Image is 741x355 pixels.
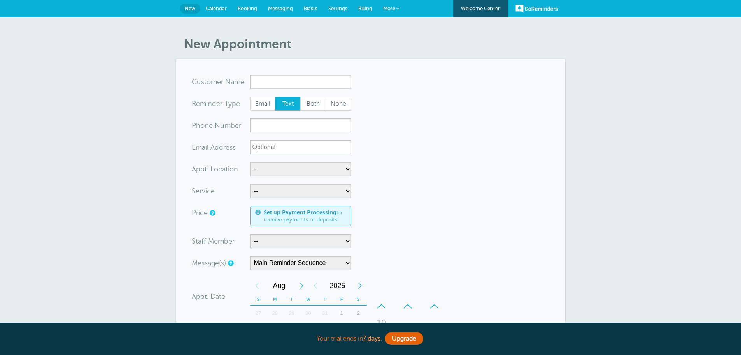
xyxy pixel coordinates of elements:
span: Both [301,97,326,110]
a: Set up Payment Processing [264,209,336,215]
div: 4 [266,321,283,337]
span: August [264,278,294,293]
div: Friday, August 1 [333,306,350,321]
span: to receive payments or deposits! [264,209,346,223]
div: Monday, July 28 [266,306,283,321]
a: An optional price for the appointment. If you set a price, you can include a payment link in your... [210,210,214,215]
span: Booking [238,5,257,11]
label: Both [300,97,326,111]
label: None [326,97,351,111]
div: 7 [317,321,333,337]
span: None [326,97,351,110]
label: Price [192,209,208,216]
div: Sunday, July 27 [250,306,267,321]
div: 30 [300,306,317,321]
span: Pho [192,122,205,129]
span: Text [275,97,300,110]
a: New [180,4,200,14]
div: 3 [250,321,267,337]
input: Optional [250,140,351,154]
label: Reminder Type [192,100,240,107]
span: Ema [192,144,205,151]
label: Appt. Location [192,166,238,173]
div: 1 [333,306,350,321]
span: Settings [328,5,347,11]
div: Tuesday, August 5 [283,321,300,337]
span: il Add [205,144,223,151]
label: Appt. Date [192,293,225,300]
div: Previous Month [250,278,264,293]
span: Cus [192,78,204,85]
label: Message(s) [192,260,226,267]
div: 2 [350,306,367,321]
div: Next Year [353,278,367,293]
div: 10 [372,315,391,330]
a: Upgrade [385,332,423,345]
div: 8 [333,321,350,337]
div: Thursday, July 31 [317,306,333,321]
th: T [283,293,300,306]
div: Next Month [294,278,308,293]
span: 2025 [322,278,353,293]
div: 27 [250,306,267,321]
div: mber [192,118,250,132]
th: T [317,293,333,306]
th: W [300,293,317,306]
span: More [383,5,395,11]
span: Messaging [268,5,293,11]
div: Friday, August 8 [333,321,350,337]
div: Previous Year [308,278,322,293]
div: ame [192,75,250,89]
h1: New Appointment [184,37,565,51]
span: New [185,5,196,11]
div: Thursday, August 7 [317,321,333,337]
div: Sunday, August 3 [250,321,267,337]
label: Staff Member [192,238,235,245]
label: Email [250,97,276,111]
div: 31 [317,306,333,321]
a: Simple templates and custom messages will use the reminder schedule set under Settings > Reminder... [228,261,233,266]
div: 6 [300,321,317,337]
th: S [250,293,267,306]
th: M [266,293,283,306]
span: ne Nu [205,122,224,129]
div: Wednesday, August 6 [300,321,317,337]
div: Saturday, August 2 [350,306,367,321]
a: 7 days [363,335,380,342]
span: Email [251,97,275,110]
span: Billing [358,5,372,11]
div: Tuesday, July 29 [283,306,300,321]
span: Calendar [206,5,227,11]
div: Your trial ends in . [176,330,565,347]
div: 9 [350,321,367,337]
div: Saturday, August 9 [350,321,367,337]
div: Wednesday, July 30 [300,306,317,321]
div: 5 [283,321,300,337]
label: Text [275,97,301,111]
th: F [333,293,350,306]
span: Blasts [304,5,317,11]
div: Monday, August 4 [266,321,283,337]
div: 28 [266,306,283,321]
th: S [350,293,367,306]
span: tomer N [204,78,231,85]
div: 29 [283,306,300,321]
div: ress [192,140,250,154]
label: Service [192,187,215,194]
